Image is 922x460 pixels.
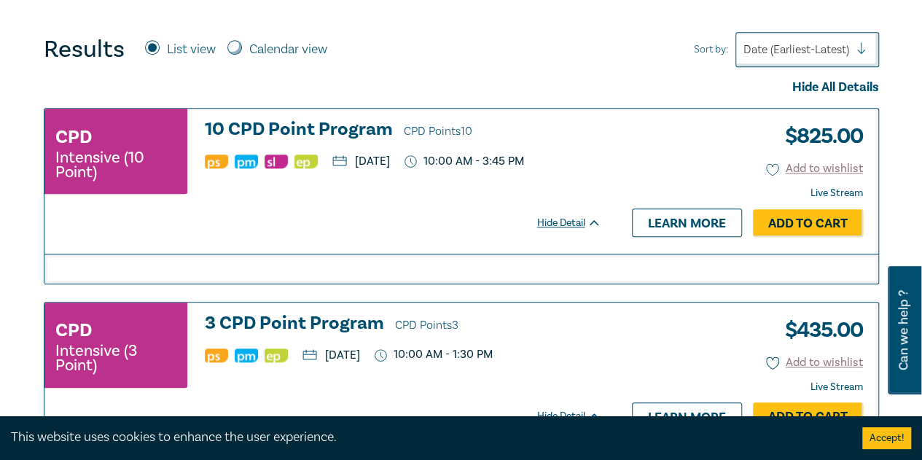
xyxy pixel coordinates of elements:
[810,187,863,200] strong: Live Stream
[774,313,863,347] h3: $ 435.00
[55,317,92,343] h3: CPD
[632,208,742,236] a: Learn more
[167,40,216,59] label: List view
[395,318,458,332] span: CPD Points 3
[205,120,601,141] h3: 10 CPD Point Program
[44,35,125,64] h4: Results
[205,155,228,168] img: Professional Skills
[862,427,911,449] button: Accept cookies
[205,120,601,141] a: 10 CPD Point Program CPD Points10
[810,381,863,394] strong: Live Stream
[205,348,228,362] img: Professional Skills
[205,313,601,335] a: 3 CPD Point Program CPD Points3
[404,124,472,139] span: CPD Points 10
[694,42,728,58] span: Sort by:
[766,354,863,371] button: Add to wishlist
[44,78,879,97] div: Hide All Details
[302,349,360,361] p: [DATE]
[405,155,524,168] p: 10:00 AM - 3:45 PM
[632,402,742,430] a: Learn more
[55,343,176,373] small: Intensive (3 Point)
[235,155,258,168] img: Practice Management & Business Skills
[743,42,746,58] input: Sort by
[55,124,92,150] h3: CPD
[294,155,318,168] img: Ethics & Professional Responsibility
[375,348,493,362] p: 10:00 AM - 1:30 PM
[896,275,910,386] span: Can we help ?
[537,216,617,230] div: Hide Detail
[774,120,863,153] h3: $ 825.00
[11,428,840,447] div: This website uses cookies to enhance the user experience.
[766,160,863,177] button: Add to wishlist
[753,402,863,430] a: Add to Cart
[332,155,390,167] p: [DATE]
[753,209,863,237] a: Add to Cart
[265,348,288,362] img: Ethics & Professional Responsibility
[249,40,327,59] label: Calendar view
[55,150,176,179] small: Intensive (10 Point)
[265,155,288,168] img: Substantive Law
[205,313,601,335] h3: 3 CPD Point Program
[537,409,617,424] div: Hide Detail
[235,348,258,362] img: Practice Management & Business Skills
